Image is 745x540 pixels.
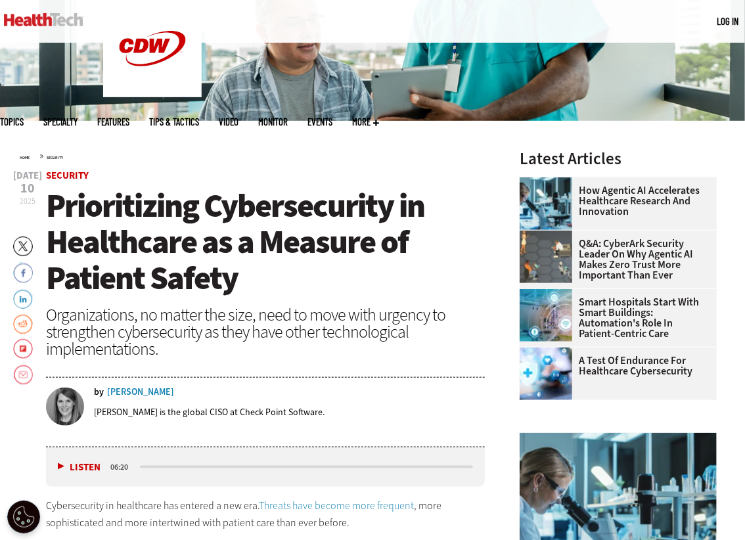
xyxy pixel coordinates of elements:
img: Home [4,13,83,26]
span: More [352,117,379,127]
div: User menu [717,14,738,28]
img: Cindi Carter [46,388,84,426]
div: Cookie Settings [7,501,40,533]
h3: Latest Articles [520,150,717,167]
a: Q&A: CyberArk Security Leader on Why Agentic AI Makes Zero Trust More Important Than Ever [520,238,709,281]
span: Prioritizing Cybersecurity in Healthcare as a Measure of Patient Safety [46,184,424,300]
a: Smart Hospitals Start With Smart Buildings: Automation's Role in Patient-Centric Care [520,297,709,339]
a: Log in [717,15,738,27]
span: by [94,388,104,397]
a: How Agentic AI Accelerates Healthcare Research and Innovation [520,185,709,217]
p: Cybersecurity in healthcare has entered a new era. , more sophisticated and more intertwined with... [46,497,485,531]
a: CDW [103,87,202,101]
a: Security [47,155,63,160]
span: 2025 [20,196,35,206]
a: A Test of Endurance for Healthcare Cybersecurity [520,355,709,376]
a: Threats have become more frequent [259,499,414,512]
div: media player [46,447,485,487]
button: Listen [58,462,101,472]
div: duration [108,461,138,473]
img: Healthcare cybersecurity [520,348,572,400]
a: Features [97,117,129,127]
img: Smart hospital [520,289,572,342]
a: Smart hospital [520,289,579,300]
a: Tips & Tactics [149,117,199,127]
a: Security [46,169,89,182]
a: Home [20,155,30,160]
a: Events [307,117,332,127]
span: Specialty [43,117,78,127]
div: Organizations, no matter the size, need to move with urgency to strengthen cybersecurity as they ... [46,306,485,357]
img: scientist looks through microscope in lab [520,177,572,230]
button: Open Preferences [7,501,40,533]
a: Healthcare cybersecurity [520,348,579,358]
a: MonITor [258,117,288,127]
a: Video [219,117,238,127]
div: » [20,150,485,161]
a: [PERSON_NAME] [107,388,174,397]
span: [DATE] [13,171,42,181]
span: 10 [13,182,42,195]
img: Group of humans and robots accessing a network [520,231,572,283]
a: scientist looks through microscope in lab [520,177,579,188]
a: Group of humans and robots accessing a network [520,231,579,241]
p: [PERSON_NAME] is the global CISO at Check Point Software. [94,406,325,418]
